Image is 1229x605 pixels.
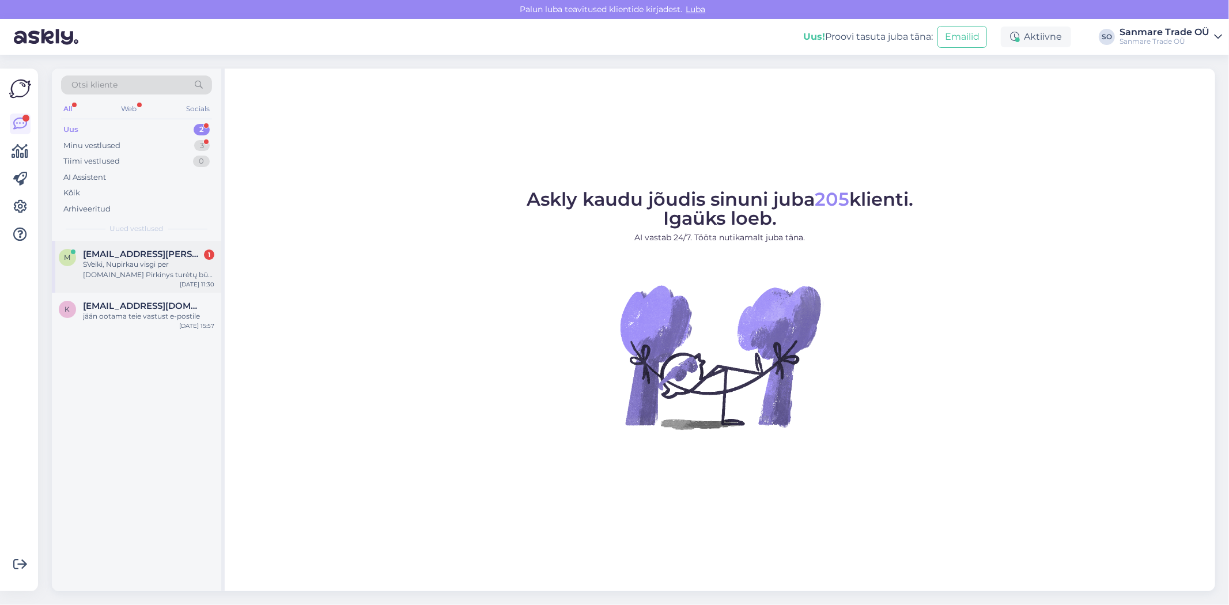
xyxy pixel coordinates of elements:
[179,322,214,330] div: [DATE] 15:57
[204,249,214,260] div: 1
[63,140,120,152] div: Minu vestlused
[1120,28,1209,37] div: Sanmare Trade OÜ
[63,124,78,135] div: Uus
[1120,28,1222,46] a: Sanmare Trade OÜSanmare Trade OÜ
[1001,27,1071,47] div: Aktiivne
[119,101,139,116] div: Web
[83,249,203,259] span: mazeike.gerda@gmail.com
[65,253,71,262] span: m
[1120,37,1209,46] div: Sanmare Trade OÜ
[63,156,120,167] div: Tiimi vestlused
[1099,29,1115,45] div: SO
[63,172,106,183] div: AI Assistent
[83,301,203,311] span: kadakarp@apotheka.ee
[83,259,214,280] div: SVeiki, Nupirkau visgi per [DOMAIN_NAME] Pirkinys turėtų būti rytoj - tačiau nematau DPD siuntos ...
[193,156,210,167] div: 0
[63,187,80,199] div: Kõik
[71,79,118,91] span: Otsi kliente
[683,4,709,14] span: Luba
[184,101,212,116] div: Socials
[803,30,933,44] div: Proovi tasuta juba täna:
[527,232,913,244] p: AI vastab 24/7. Tööta nutikamalt juba täna.
[9,78,31,100] img: Askly Logo
[527,188,913,229] span: Askly kaudu jõudis sinuni juba klienti. Igaüks loeb.
[617,253,824,460] img: No Chat active
[815,188,849,210] span: 205
[65,305,70,313] span: k
[937,26,987,48] button: Emailid
[194,124,210,135] div: 2
[61,101,74,116] div: All
[110,224,164,234] span: Uued vestlused
[194,140,210,152] div: 3
[180,280,214,289] div: [DATE] 11:30
[803,31,825,42] b: Uus!
[63,203,111,215] div: Arhiveeritud
[83,311,214,322] div: jään ootama teie vastust e-postile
